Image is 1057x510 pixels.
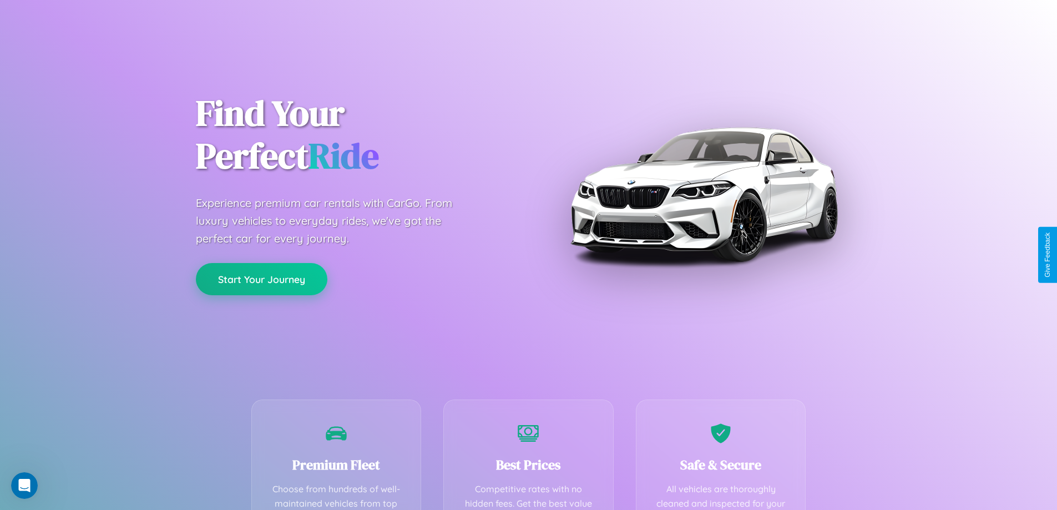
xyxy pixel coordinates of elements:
div: Give Feedback [1044,233,1051,277]
h3: Best Prices [461,456,596,474]
h3: Safe & Secure [653,456,789,474]
p: Experience premium car rentals with CarGo. From luxury vehicles to everyday rides, we've got the ... [196,194,473,248]
img: Premium BMW car rental vehicle [565,55,842,333]
span: Ride [308,132,379,180]
button: Start Your Journey [196,263,327,295]
h1: Find Your Perfect [196,92,512,178]
iframe: Intercom live chat [11,472,38,499]
h3: Premium Fleet [269,456,404,474]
